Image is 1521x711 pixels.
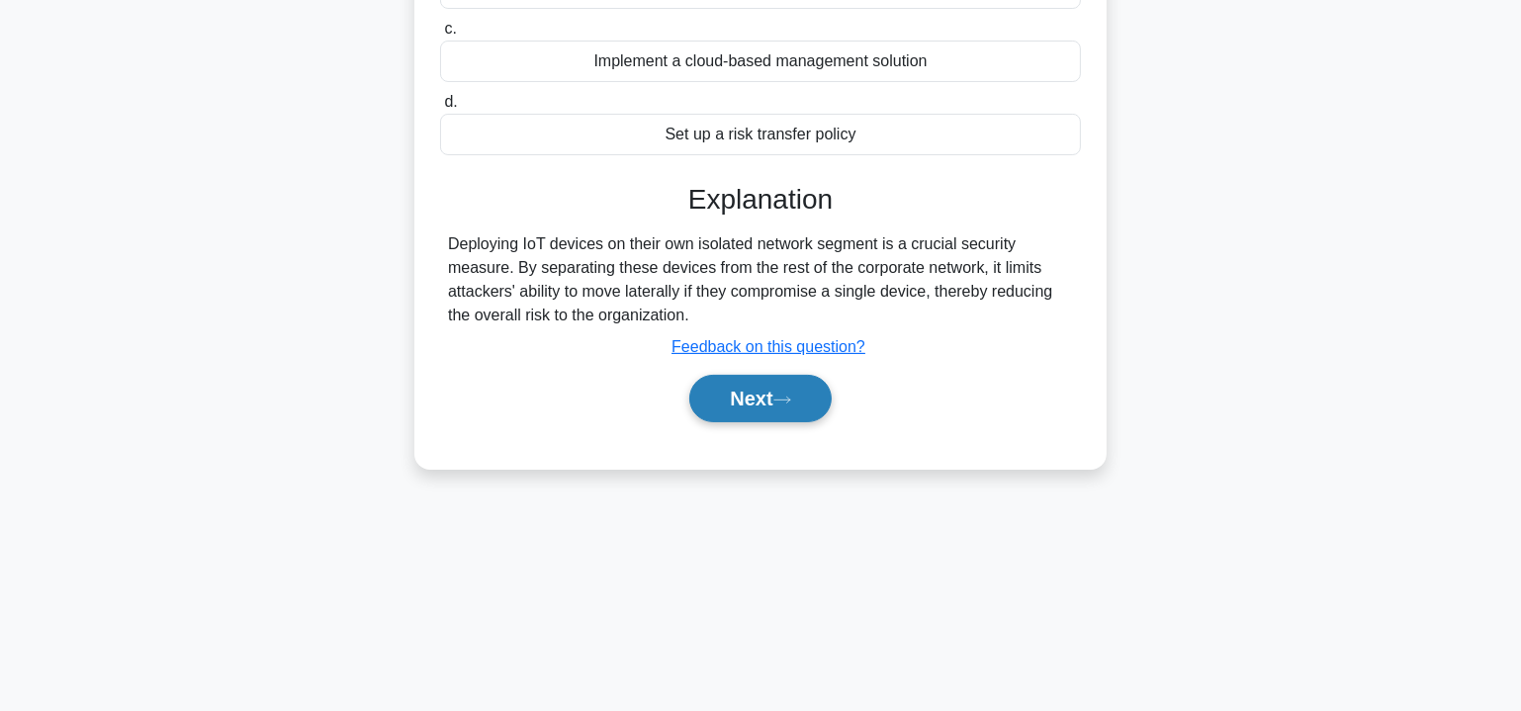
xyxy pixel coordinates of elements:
[452,183,1069,217] h3: Explanation
[440,41,1081,82] div: Implement a cloud-based management solution
[671,338,865,355] a: Feedback on this question?
[440,114,1081,155] div: Set up a risk transfer policy
[444,93,457,110] span: d.
[444,20,456,37] span: c.
[689,375,831,422] button: Next
[448,232,1073,327] div: Deploying IoT devices on their own isolated network segment is a crucial security measure. By sep...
